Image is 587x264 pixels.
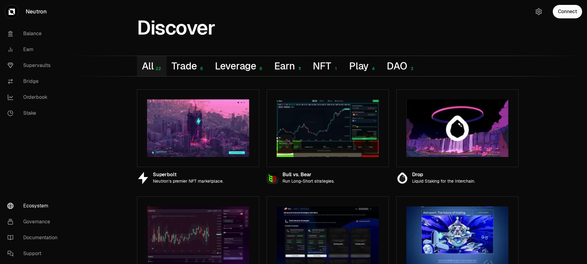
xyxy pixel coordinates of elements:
[197,66,205,71] div: 6
[2,198,66,214] a: Ecosystem
[2,42,66,58] a: Earn
[406,99,508,157] img: Drop preview image
[308,56,344,76] button: NFT
[282,179,334,184] p: Run Long-Short strategies.
[137,20,215,36] h1: Discover
[210,56,270,76] button: Leverage
[553,5,582,18] button: Connect
[2,89,66,105] a: Orderbook
[2,246,66,262] a: Support
[2,58,66,73] a: Supervaults
[153,66,162,71] div: 22
[153,179,223,184] p: Neutron’s premier NFT marketplace.
[147,206,249,264] img: Mars preview image
[412,179,475,184] p: Liquid Staking for the Interchain.
[382,56,420,76] button: DAO
[2,73,66,89] a: Bridge
[369,66,377,71] div: 4
[147,99,249,157] img: Superbolt preview image
[2,26,66,42] a: Balance
[406,206,508,264] img: Astroport preview image
[277,99,379,157] img: Bull vs. Bear preview image
[153,172,223,177] div: Superbolt
[295,66,303,71] div: 11
[256,66,264,71] div: 6
[277,206,379,264] img: Delta Mars preview image
[2,230,66,246] a: Documentation
[412,172,475,177] div: Drop
[167,56,210,76] button: Trade
[282,172,334,177] div: Bull vs. Bear
[331,66,339,71] div: 1
[407,66,415,71] div: 3
[2,105,66,121] a: Stake
[137,56,167,76] button: All
[344,56,382,76] button: Play
[2,214,66,230] a: Governance
[269,56,308,76] button: Earn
